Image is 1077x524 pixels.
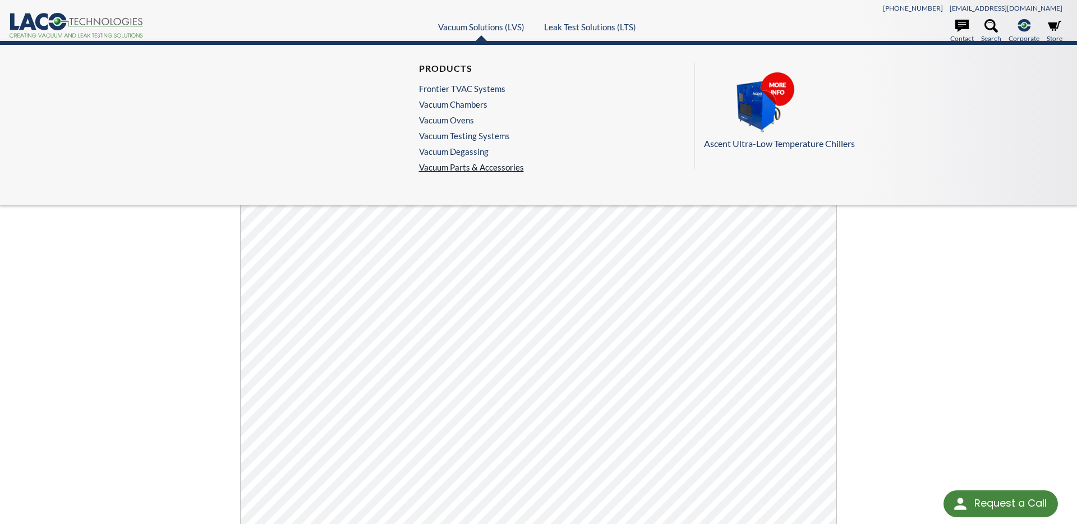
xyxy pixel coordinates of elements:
[419,162,524,172] a: Vacuum Parts & Accessories
[419,84,518,94] a: Frontier TVAC Systems
[943,490,1058,517] div: Request a Call
[419,99,518,109] a: Vacuum Chambers
[974,490,1047,516] div: Request a Call
[419,131,518,141] a: Vacuum Testing Systems
[544,22,636,32] a: Leak Test Solutions (LTS)
[1009,33,1039,44] span: Corporate
[981,19,1001,44] a: Search
[950,19,974,44] a: Contact
[704,72,816,135] img: Ascent_Chillers_Pods__LVS_.png
[419,115,518,125] a: Vacuum Ovens
[419,146,518,157] a: Vacuum Degassing
[704,72,1055,151] a: Ascent Ultra-Low Temperature Chillers
[704,136,1055,151] p: Ascent Ultra-Low Temperature Chillers
[951,495,969,513] img: round button
[438,22,524,32] a: Vacuum Solutions (LVS)
[419,63,518,75] h4: Products
[883,4,943,12] a: [PHONE_NUMBER]
[1047,19,1062,44] a: Store
[950,4,1062,12] a: [EMAIL_ADDRESS][DOMAIN_NAME]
